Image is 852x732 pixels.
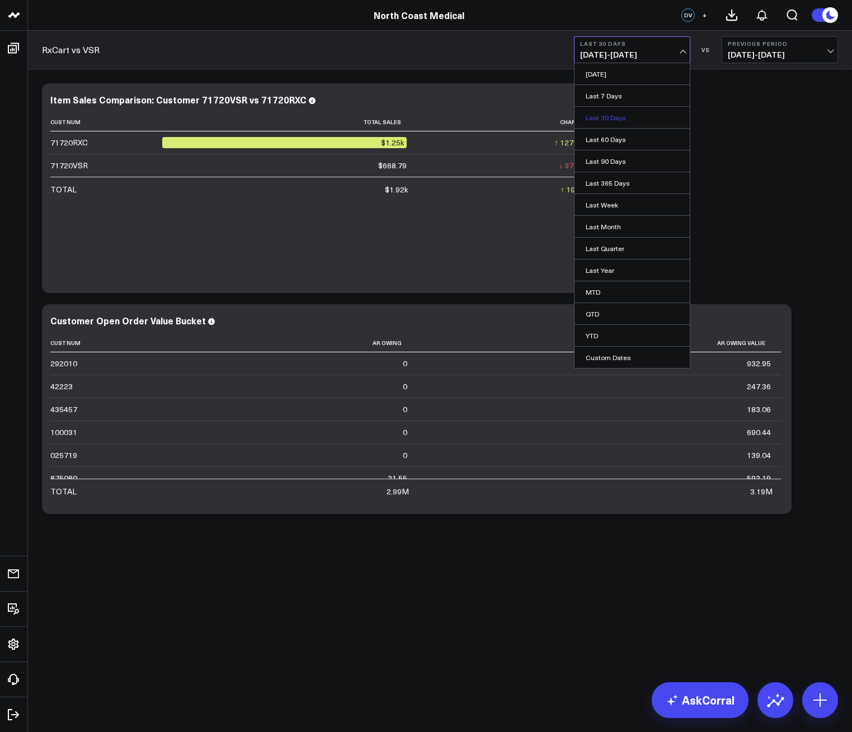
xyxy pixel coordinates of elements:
[722,36,838,63] button: Previous Period[DATE]-[DATE]
[50,93,307,106] div: Item Sales Comparison: Customer 71720VSR vs 71720RXC
[50,160,88,171] div: 71720VSR
[378,160,407,171] div: $668.79
[698,8,711,22] button: +
[403,427,407,438] div: 0
[417,113,591,131] th: Change
[574,36,690,63] button: Last 30 Days[DATE]-[DATE]
[747,358,771,369] div: 932.95
[575,281,690,303] a: MTD
[575,303,690,324] a: QTD
[403,404,407,415] div: 0
[575,85,690,106] a: Last 7 Days
[750,486,773,497] div: 3.19M
[50,404,77,415] div: 435457
[728,40,832,47] b: Previous Period
[575,194,690,215] a: Last Week
[417,334,781,352] th: Ar Owing Value
[50,358,77,369] div: 292010
[50,381,73,392] div: 42223
[728,50,832,59] span: [DATE] - [DATE]
[575,347,690,368] a: Custom Dates
[747,473,771,484] div: 592.19
[50,137,88,148] div: 71720RXC
[50,113,162,131] th: Cust Num
[575,107,690,128] a: Last 30 Days
[559,160,581,171] div: ↓ 37%
[652,682,749,718] a: AskCorral
[747,450,771,461] div: 139.04
[50,450,77,461] div: 025719
[403,358,407,369] div: 0
[575,63,690,84] a: [DATE]
[575,172,690,193] a: Last 365 Days
[50,473,77,484] div: 875080
[580,40,684,47] b: Last 30 Days
[696,46,716,53] div: VS
[403,381,407,392] div: 0
[50,334,162,352] th: Cust Num
[575,259,690,281] a: Last Year
[747,404,771,415] div: 183.06
[702,11,707,19] span: +
[50,184,77,195] div: TOTAL
[747,381,771,392] div: 247.36
[387,486,409,497] div: 2.99M
[50,427,77,438] div: 100031
[162,113,417,131] th: Total Sales
[575,216,690,237] a: Last Month
[162,137,407,148] div: $1.25k
[162,334,417,352] th: Ar Owing
[50,486,77,497] div: TOTAL
[747,427,771,438] div: 690.44
[42,44,100,56] a: RxCart vs VSR
[681,8,695,22] div: DV
[575,129,690,150] a: Last 60 Days
[385,184,408,195] div: $1.92k
[575,325,690,346] a: YTD
[580,50,684,59] span: [DATE] - [DATE]
[374,9,464,21] a: North Coast Medical
[403,450,407,461] div: 0
[575,150,690,172] a: Last 90 Days
[385,473,407,484] div: -21.55
[554,137,581,148] div: ↑ 127%
[575,238,690,259] a: Last Quarter
[561,184,582,195] div: ↑ 19%
[50,314,206,327] div: Customer Open Order Value Bucket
